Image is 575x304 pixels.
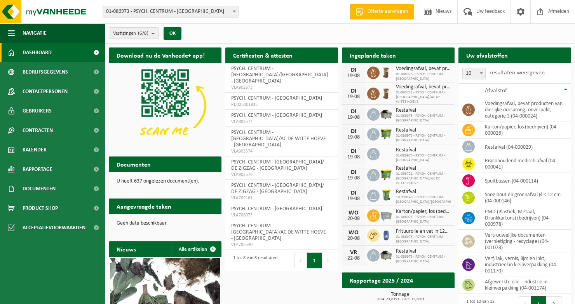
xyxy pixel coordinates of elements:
[109,63,221,148] img: Download de VHEPlus App
[396,228,451,235] span: Frituurolie en vet in 120lt-vat
[346,236,361,241] div: 20-08
[164,27,181,40] button: OK
[396,66,451,72] span: Voedingsafval, bevat producten van dierlijke oorsprong, onverpakt, categorie 3
[23,121,53,140] span: Contracten
[396,215,451,224] span: 01-086973 - PSYCH. CENTRUM - [GEOGRAPHIC_DATA]
[231,130,326,148] span: PSYCH. CENTRUM - [GEOGRAPHIC_DATA]/AC DE WITTE HOEVE - [GEOGRAPHIC_DATA]
[479,139,571,155] td: restafval (04-000029)
[23,179,56,199] span: Documenten
[380,127,393,140] img: WB-1100-HPE-GN-50
[396,235,451,244] span: 01-086973 - PSYCH. CENTRUM - [GEOGRAPHIC_DATA]
[479,155,571,172] td: risicohoudend medisch afval (04-000041)
[109,241,144,257] h2: Nieuws
[23,62,68,82] span: Bedrijfsgegevens
[396,153,451,163] span: 01-086973 - PSYCH. CENTRUM - [GEOGRAPHIC_DATA]
[346,115,361,120] div: 19-08
[334,63,361,93] td: [DATE]
[462,68,486,79] span: 10
[346,135,361,140] div: 19-08
[334,110,361,127] td: [DATE]
[380,208,393,221] img: WB-2500-GAL-GY-01
[346,256,361,261] div: 22-08
[479,230,571,253] td: vertrouwelijke documenten (vernietiging - recyclage) (04-001073)
[346,67,361,73] div: DI
[380,228,393,241] img: PB-OT-0120-HPE-00-02
[23,43,52,62] span: Dashboard
[109,47,213,63] h2: Download nu de Vanheede+ app!
[23,23,47,43] span: Navigatie
[109,27,159,39] button: Vestigingen(6/8)
[396,134,451,143] span: 01-086973 - PSYCH. CENTRUM - [GEOGRAPHIC_DATA]
[103,6,238,17] span: 01-086973 - PSYCH. CENTRUM - ST HIERONYMUS - SINT-NIKLAAS
[138,31,148,36] count: (6/8)
[346,73,361,79] div: 19-08
[479,206,571,230] td: PMD (Plastiek, Metaal, Drankkartons) (bedrijven) (04-000978)
[23,140,47,160] span: Kalender
[109,199,179,214] h2: Aangevraagde taken
[307,253,322,268] button: 1
[231,206,322,212] span: PSYCH. CENTRUM - [GEOGRAPHIC_DATA]
[396,248,451,255] span: Restafval
[334,156,361,180] td: [DATE]
[346,109,361,115] div: DI
[396,90,451,104] span: 01-095721 - PSYCH. CENTRUM - [GEOGRAPHIC_DATA]/AC DE WITTE HOEVE
[479,121,571,139] td: karton/papier, los (bedrijven) (04-000026)
[231,112,322,118] span: PSYCH. CENTRUM - [GEOGRAPHIC_DATA]
[479,172,571,189] td: spuitbussen (04-000114)
[229,252,277,269] div: 1 tot 8 van 8 resultaten
[396,72,451,81] span: 01-086973 - PSYCH. CENTRUM - [GEOGRAPHIC_DATA]
[231,195,328,201] span: VLA709161
[23,101,52,121] span: Gebruikers
[346,196,361,202] div: 19-08
[396,195,451,204] span: 10-990145 - PSYCH. CENTRUM - [GEOGRAPHIC_DATA]/[GEOGRAPHIC_DATA]
[346,230,361,236] div: WO
[231,84,328,91] span: VLA902673
[334,93,361,110] td: [DATE]
[380,86,393,100] img: WB-0140-HPE-BN-01
[380,65,393,79] img: WB-0140-HPE-BN-01
[334,220,361,250] td: [DATE]
[380,107,393,120] img: WB-5000-GAL-GY-01
[485,88,507,94] span: Afvalstof
[346,190,361,196] div: DI
[23,160,52,179] span: Rapportage
[334,203,361,220] td: [DATE]
[322,253,334,268] button: Next
[231,223,326,241] span: PSYCH. CENTRUM - [GEOGRAPHIC_DATA]/AC DE WITTE HOEVE - [GEOGRAPHIC_DATA]
[490,70,545,76] label: resultaten weergeven
[479,276,571,293] td: afgewerkte olie - industrie in kleinverpakking (04-001174)
[342,47,404,63] h2: Ingeplande taken
[346,169,361,176] div: DI
[294,253,307,268] button: Previous
[346,148,361,155] div: DI
[346,155,361,160] div: 19-08
[479,98,571,121] td: voedingsafval, bevat producten van dierlijke oorsprong, onverpakt, categorie 3 (04-000024)
[172,241,221,257] a: Alle artikelen
[117,221,214,226] p: Geen data beschikbaar.
[23,82,68,101] span: Contactpersonen
[231,95,322,101] span: PSYCH. CENTRUM - [GEOGRAPHIC_DATA]
[346,216,361,221] div: 20-08
[397,288,454,303] a: Bekijk rapportage
[346,94,361,100] div: 19-08
[396,255,451,264] span: 01-086973 - PSYCH. CENTRUM - [GEOGRAPHIC_DATA]
[231,183,324,195] span: PSYCH. CENTRUM - [GEOGRAPHIC_DATA]/ DE ZIGZAG - [GEOGRAPHIC_DATA]
[396,209,451,215] span: Karton/papier, los (bedrijven)
[113,28,148,39] span: Vestigingen
[396,84,451,90] span: Voedingsafval, bevat producten van dierlijke oorsprong, onverpakt, categorie 3
[396,107,451,114] span: Restafval
[231,172,328,178] span: VLA903576
[346,88,361,94] div: DI
[463,68,485,79] span: 10
[23,199,58,218] span: Product Shop
[396,172,451,186] span: 01-095721 - PSYCH. CENTRUM - [GEOGRAPHIC_DATA]/AC DE WITTE HOEVE
[231,242,328,248] span: VLA705540
[380,168,393,181] img: WB-1100-HPE-GN-50
[396,147,451,153] span: Restafval
[23,218,85,237] span: Acceptatievoorwaarden
[479,253,571,276] td: verf, lak, vernis, lijm en inkt, industrieel in kleinverpakking (04-001170)
[342,272,421,288] h2: Rapportage 2025 / 2024
[396,165,451,172] span: Restafval
[346,210,361,216] div: WO
[346,128,361,135] div: DI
